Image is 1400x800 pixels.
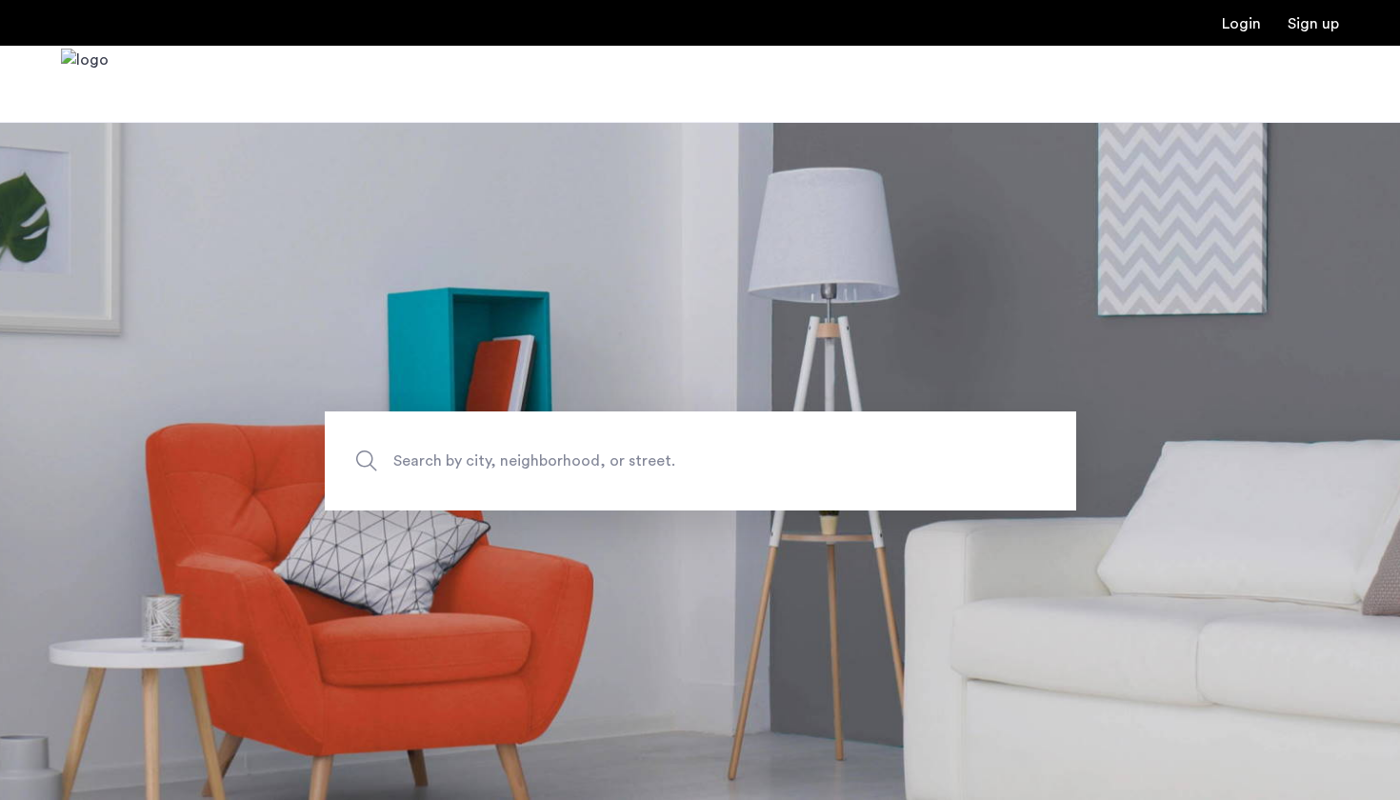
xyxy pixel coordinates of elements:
a: Login [1222,16,1261,31]
img: logo [61,49,109,120]
a: Cazamio Logo [61,49,109,120]
span: Search by city, neighborhood, or street. [393,449,919,474]
a: Registration [1288,16,1339,31]
input: Apartment Search [325,411,1076,510]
